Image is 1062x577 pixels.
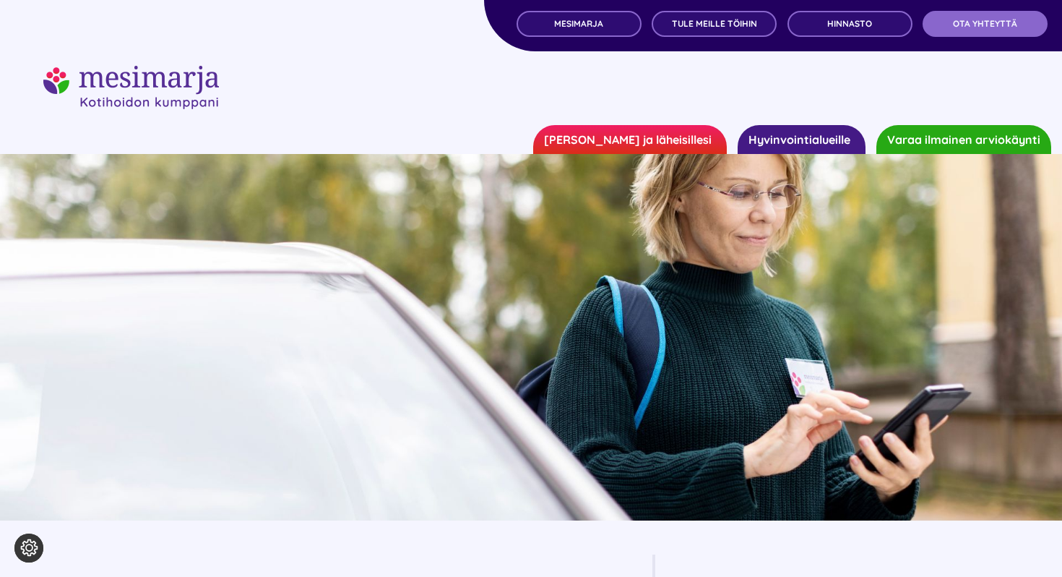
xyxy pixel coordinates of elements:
[953,19,1017,29] span: OTA YHTEYTTÄ
[923,11,1048,37] a: OTA YHTEYTTÄ
[43,66,219,109] img: mesimarjasi
[554,19,603,29] span: MESIMARJA
[14,534,43,563] button: Evästeasetukset
[738,125,865,154] a: Hyvinvointialueille
[517,11,642,37] a: MESIMARJA
[652,11,777,37] a: TULE MEILLE TÖIHIN
[672,19,757,29] span: TULE MEILLE TÖIHIN
[876,125,1051,154] a: Varaa ilmainen arviokäynti
[827,19,872,29] span: Hinnasto
[787,11,912,37] a: Hinnasto
[43,64,219,82] a: mesimarjasi
[533,125,727,154] a: [PERSON_NAME] ja läheisillesi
